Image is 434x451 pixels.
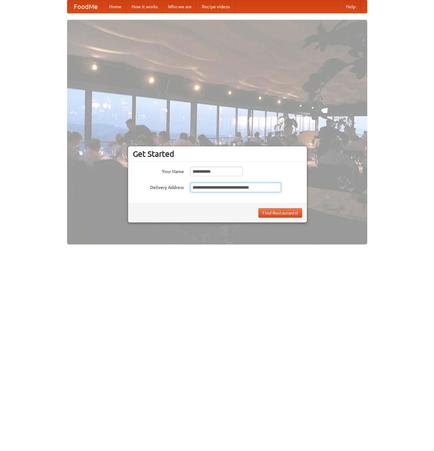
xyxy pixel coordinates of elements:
a: Help [341,0,361,13]
a: FoodMe [67,0,104,13]
a: How it works [126,0,163,13]
button: Find Restaurants! [258,208,302,218]
label: Your Name [133,167,184,175]
a: Recipe videos [197,0,235,13]
h3: Get Started [133,149,302,159]
a: Who we are [163,0,197,13]
label: Delivery Address [133,183,184,191]
a: Home [104,0,126,13]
